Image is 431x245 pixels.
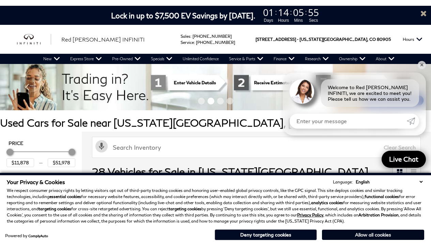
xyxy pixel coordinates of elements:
a: ComplyAuto [28,234,48,238]
span: [US_STATE][GEOGRAPHIC_DATA], [299,25,368,54]
span: 80905 [377,25,391,54]
strong: analytics cookies [311,200,343,205]
a: Finance [268,54,300,64]
a: [PHONE_NUMBER] [196,40,235,45]
a: Express Store [65,54,107,64]
a: New [38,54,65,64]
nav: Main Navigation [38,54,400,64]
select: Language Select [354,179,424,185]
a: [PHONE_NUMBER] [193,34,232,39]
strong: functional cookies [365,194,399,199]
input: Minimum [6,158,34,167]
span: Hours [277,17,290,23]
span: : [275,7,277,17]
button: Open the hours dropdown [399,25,426,54]
span: 01 [262,7,275,17]
svg: Click to toggle on voice search [95,140,108,152]
a: [STREET_ADDRESS] • [US_STATE][GEOGRAPHIC_DATA], CO 80905 [256,37,391,42]
span: Go to slide 4 [227,98,233,104]
span: Lock in up to $7,500 EV Savings by [DATE]. [111,11,255,20]
span: [STREET_ADDRESS] • [256,25,298,54]
a: Unlimited Confidence [178,54,224,64]
a: Live Chat [382,151,426,168]
span: Go to slide 1 [198,98,205,104]
div: Language: [333,180,353,184]
span: 28 Vehicles for Sale in [US_STATE][GEOGRAPHIC_DATA], [GEOGRAPHIC_DATA] [92,165,370,191]
strong: targeting cookies [39,206,71,211]
a: About [371,54,400,64]
span: : [305,7,307,17]
span: 14 [277,7,290,17]
strong: essential cookies [49,194,81,199]
span: : [190,34,191,39]
a: Service & Parts [224,54,268,64]
span: Red [PERSON_NAME] INFINITI [61,36,145,43]
a: Close [419,9,428,17]
span: CO [369,25,376,54]
button: Deny targeting cookies [215,229,317,240]
div: Welcome to Red [PERSON_NAME] INFINITI, we are excited to meet you! Please tell us how we can assi... [321,79,419,107]
a: Pre-Owned [107,54,146,64]
input: Enter your message [290,114,407,129]
span: Days [262,17,275,23]
a: Research [300,54,334,64]
span: Service [181,40,194,45]
h5: Price [9,140,73,146]
span: Go to slide 3 [217,98,224,104]
img: INFINITI [17,34,51,45]
a: Submit [407,114,419,129]
span: Sales [181,34,190,39]
input: Maximum [48,158,75,167]
span: Live Chat [386,155,422,163]
input: Search Inventory [92,137,421,158]
span: 55 [307,7,320,17]
a: Ownership [334,54,371,64]
span: 05 [292,7,305,17]
strong: Arbitration Provision [358,212,399,217]
div: Minimum Price [6,149,13,156]
span: Mins [292,17,305,23]
p: We respect consumer privacy rights by letting visitors opt out of third-party tracking cookies an... [7,187,424,224]
div: Price [6,146,75,167]
strong: targeting cookies [169,206,201,211]
a: Specials [146,54,178,64]
a: infiniti [17,34,51,45]
span: Your Privacy & Cookies [7,179,65,185]
span: : [290,7,292,17]
div: Powered by [5,234,48,238]
span: Secs [307,17,320,23]
div: Previous [20,77,34,97]
a: Privacy Policy [297,212,323,217]
a: Red [PERSON_NAME] INFINITI [61,35,145,44]
span: : [194,40,195,45]
button: Allow all cookies [322,230,424,240]
div: Maximum Price [68,149,75,156]
img: Agent profile photo [290,79,314,104]
span: Go to slide 2 [207,98,214,104]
